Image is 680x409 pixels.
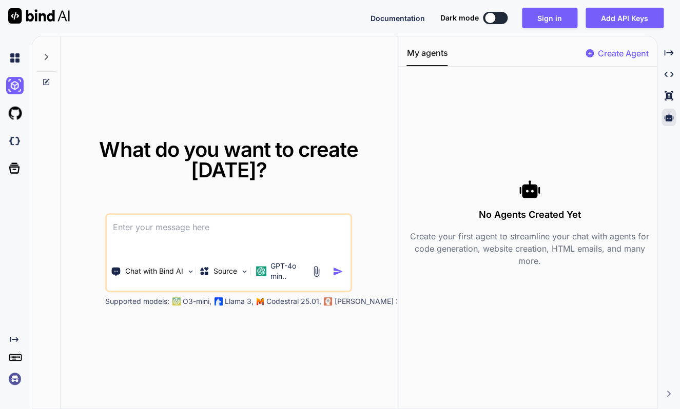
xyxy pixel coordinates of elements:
img: chat [6,49,24,67]
img: attachment [310,265,322,277]
img: GPT-4 [172,297,181,305]
h3: No Agents Created Yet [406,208,652,222]
img: GPT-4o mini [256,266,266,276]
img: claude [324,297,332,305]
p: Supported models: [105,296,169,306]
button: Documentation [371,13,425,24]
p: Codestral 25.01, [266,296,321,306]
img: githubLight [6,105,24,122]
img: icon [333,266,343,277]
img: Pick Tools [186,267,195,276]
img: ai-studio [6,77,24,94]
img: signin [6,370,24,387]
img: Llama2 [215,297,223,305]
span: Documentation [371,14,425,23]
button: Add API Keys [586,8,664,28]
button: Sign in [522,8,577,28]
p: [PERSON_NAME] 3.7 Sonnet, [334,296,434,306]
img: Pick Models [240,267,248,276]
p: Chat with Bind AI [125,266,183,276]
img: darkCloudIdeIcon [6,132,24,150]
span: What do you want to create [DATE]? [99,137,358,182]
span: Dark mode [440,13,479,23]
p: Create Agent [598,47,649,59]
button: My agents [406,47,448,66]
img: Mistral-AI [257,298,264,305]
p: Create your first agent to streamline your chat with agents for code generation, website creation... [406,230,652,267]
img: Bind AI [8,8,70,24]
p: Llama 3, [225,296,254,306]
p: Source [213,266,237,276]
p: O3-mini, [183,296,211,306]
p: GPT-4o min.. [270,261,306,281]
